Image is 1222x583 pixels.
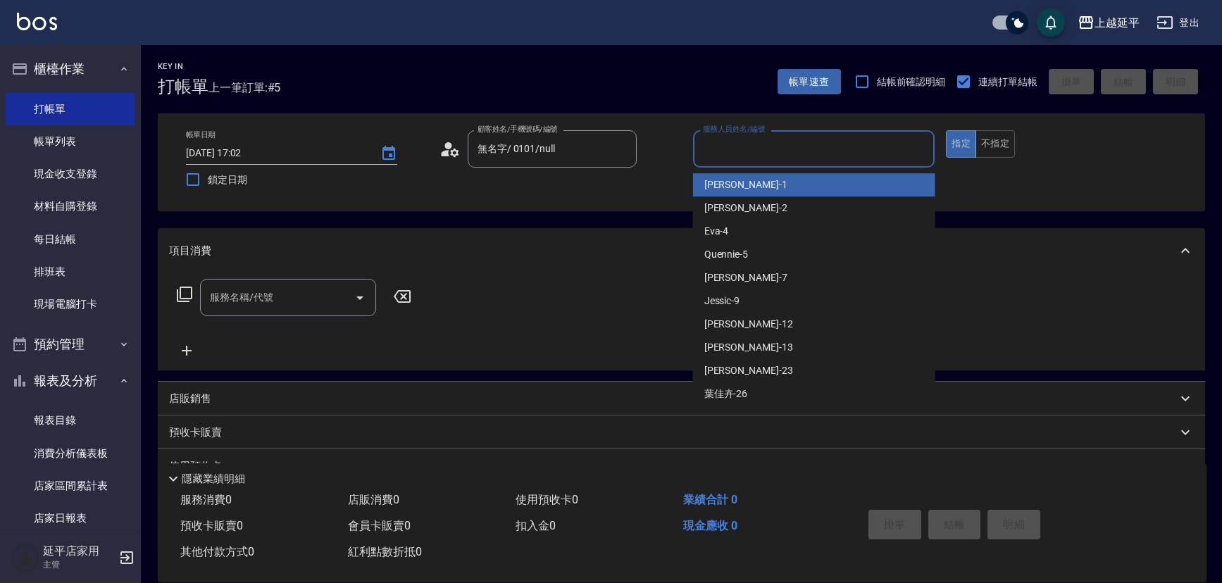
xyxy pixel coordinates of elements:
[158,415,1205,449] div: 預收卡販賣
[877,75,946,89] span: 結帳前確認明細
[6,125,135,158] a: 帳單列表
[6,51,135,87] button: 櫃檯作業
[43,558,115,571] p: 主管
[208,173,247,187] span: 鎖定日期
[778,69,841,95] button: 帳單速查
[372,137,406,170] button: Choose date, selected date is 2025-09-21
[158,62,208,71] h2: Key In
[6,363,135,399] button: 報表及分析
[516,519,556,532] span: 扣入金 0
[182,472,245,487] p: 隱藏業績明細
[1037,8,1065,37] button: save
[6,256,135,288] a: 排班表
[6,158,135,190] a: 現金收支登錄
[975,130,1015,158] button: 不指定
[348,493,399,506] span: 店販消費 0
[704,363,793,378] span: [PERSON_NAME] -23
[478,124,558,134] label: 顧客姓名/手機號碼/編號
[516,493,578,506] span: 使用預收卡 0
[704,177,787,192] span: [PERSON_NAME] -1
[704,294,740,308] span: Jessic -9
[169,459,222,474] p: 使用預收卡
[6,326,135,363] button: 預約管理
[978,75,1037,89] span: 連續打單結帳
[704,224,729,239] span: Eva -4
[1151,10,1205,36] button: 登出
[348,545,422,558] span: 紅利點數折抵 0
[704,270,787,285] span: [PERSON_NAME] -7
[169,425,222,440] p: 預收卡販賣
[186,130,216,140] label: 帳單日期
[703,124,765,134] label: 服務人員姓名/編號
[1072,8,1145,37] button: 上越延平
[186,142,366,165] input: YYYY/MM/DD hh:mm
[704,387,748,401] span: 葉佳卉 -26
[158,228,1205,273] div: 項目消費
[158,382,1205,415] div: 店販銷售
[169,391,211,406] p: 店販銷售
[704,247,749,262] span: Quennie -5
[180,545,254,558] span: 其他付款方式 0
[704,317,793,332] span: [PERSON_NAME] -12
[180,519,243,532] span: 預收卡販賣 0
[6,190,135,222] a: 材料自購登錄
[6,223,135,256] a: 每日結帳
[180,493,232,506] span: 服務消費 0
[6,288,135,320] a: 現場電腦打卡
[946,130,976,158] button: 指定
[348,519,411,532] span: 會員卡販賣 0
[704,340,793,355] span: [PERSON_NAME] -13
[11,544,39,572] img: Person
[6,502,135,534] a: 店家日報表
[158,77,208,96] h3: 打帳單
[704,201,787,215] span: [PERSON_NAME] -2
[208,79,281,96] span: 上一筆訂單:#5
[43,544,115,558] h5: 延平店家用
[349,287,371,309] button: Open
[683,493,737,506] span: 業績合計 0
[1095,14,1140,32] div: 上越延平
[6,470,135,502] a: 店家區間累計表
[6,437,135,470] a: 消費分析儀表板
[158,449,1205,483] div: 使用預收卡
[169,244,211,258] p: 項目消費
[683,519,737,532] span: 現金應收 0
[17,13,57,30] img: Logo
[6,404,135,437] a: 報表目錄
[6,93,135,125] a: 打帳單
